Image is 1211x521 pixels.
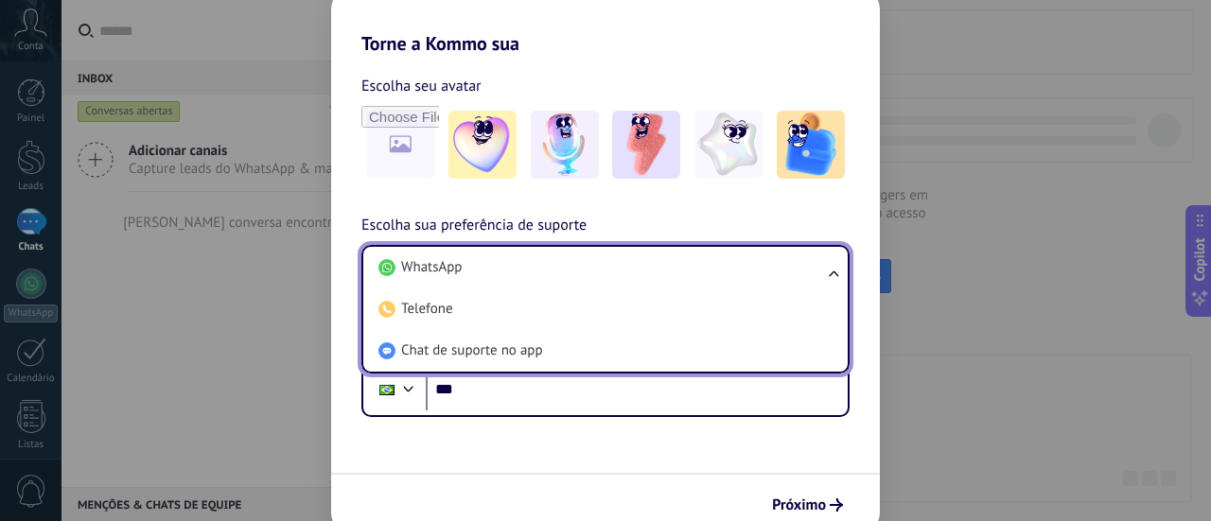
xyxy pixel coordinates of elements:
span: Escolha sua preferência de suporte [361,214,587,238]
span: WhatsApp [401,258,462,277]
span: Escolha seu avatar [361,74,482,98]
button: Próximo [763,489,851,521]
img: -2.jpeg [531,111,599,179]
img: -4.jpeg [694,111,763,179]
span: Chat de suporte no app [401,341,543,360]
img: -5.jpeg [777,111,845,179]
img: -1.jpeg [448,111,517,179]
span: Próximo [772,498,826,512]
span: Telefone [401,300,453,319]
div: Brazil: + 55 [369,370,405,409]
img: -3.jpeg [612,111,680,179]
